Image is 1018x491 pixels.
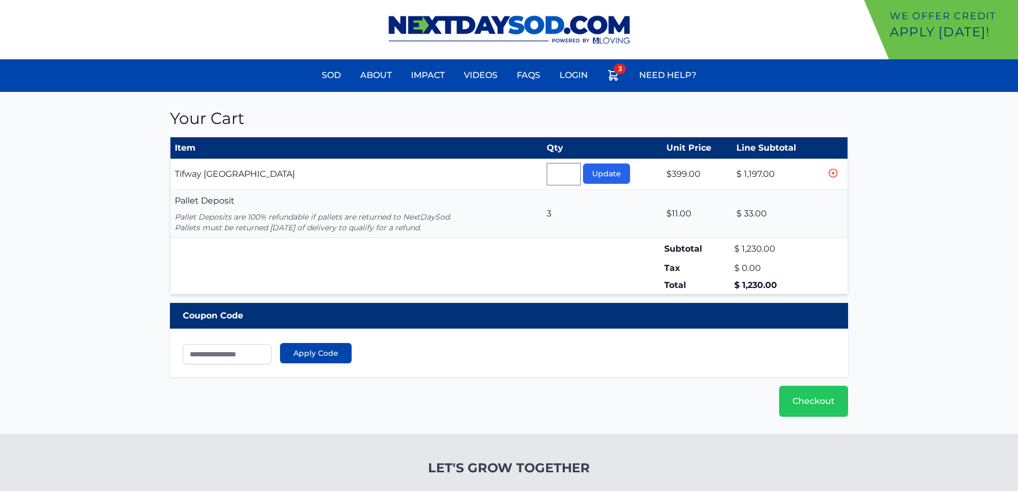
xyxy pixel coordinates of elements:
th: Line Subtotal [732,137,821,159]
td: $11.00 [662,190,732,238]
td: Tax [662,260,732,277]
th: Item [170,137,542,159]
h4: Let's Grow Together [371,459,647,477]
td: $ 1,230.00 [732,238,821,260]
th: Qty [542,137,663,159]
a: Sod [315,63,347,88]
span: 3 [614,64,626,74]
td: $399.00 [662,159,732,190]
h1: Your Cart [170,109,849,128]
td: Tifway [GEOGRAPHIC_DATA] [170,159,542,190]
td: Pallet Deposit [170,190,542,238]
td: $ 33.00 [732,190,821,238]
td: $ 0.00 [732,260,821,277]
p: Pallet Deposits are 100% refundable if pallets are returned to NextDaySod. Pallets must be return... [175,212,538,233]
a: 3 [601,63,626,92]
button: Apply Code [280,343,352,363]
div: Coupon Code [170,303,849,329]
th: Unit Price [662,137,732,159]
td: Total [662,277,732,294]
a: Impact [405,63,451,88]
a: Videos [457,63,504,88]
a: FAQs [510,63,547,88]
td: Subtotal [662,238,732,260]
p: We offer Credit [890,9,1014,24]
p: Apply [DATE]! [890,24,1014,41]
a: Login [553,63,594,88]
a: Need Help? [633,63,703,88]
span: Apply Code [293,348,338,358]
td: $ 1,197.00 [732,159,821,190]
a: Checkout [779,386,848,417]
a: About [354,63,398,88]
td: 3 [542,190,663,238]
button: Update [583,163,630,184]
td: $ 1,230.00 [732,277,821,294]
